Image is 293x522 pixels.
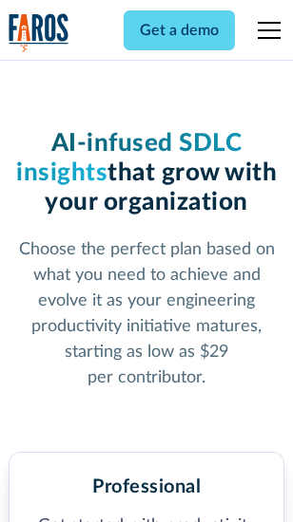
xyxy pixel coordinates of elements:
a: Get a demo [124,10,235,50]
p: Choose the perfect plan based on what you need to achieve and evolve it as your engineering produ... [9,237,284,391]
span: AI-infused SDLC insights [16,131,242,185]
div: menu [246,8,284,53]
h1: that grow with your organization [9,129,284,218]
a: home [9,13,69,52]
h2: Professional [92,475,201,498]
img: Logo of the analytics and reporting company Faros. [9,13,69,52]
